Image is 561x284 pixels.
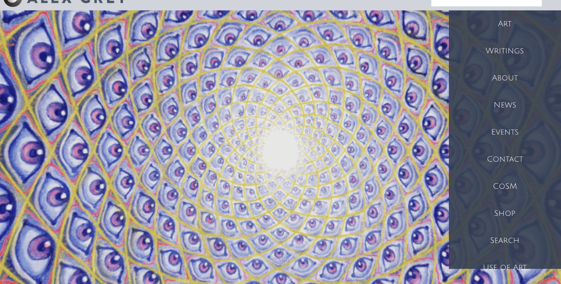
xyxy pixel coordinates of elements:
a: About [449,65,561,92]
a: Shop [449,200,561,227]
a: News [449,92,561,119]
a: Writings [449,37,561,65]
a: Use of Art [449,254,561,281]
a: Events [449,119,561,146]
a: CoSM [449,173,561,200]
a: Search [449,227,561,254]
a: Art [449,10,561,37]
a: Contact [449,146,561,173]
